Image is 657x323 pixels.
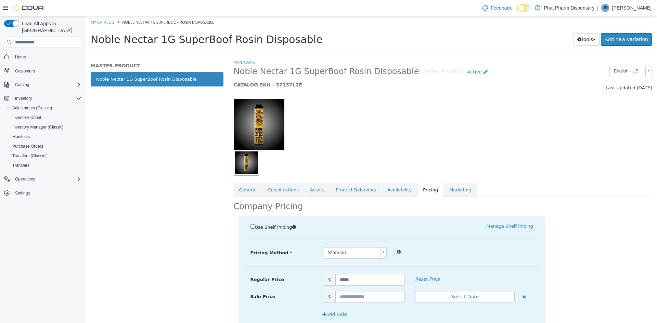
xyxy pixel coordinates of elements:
span: Inventory Manager (Classic) [12,124,64,130]
span: Pricing Method [165,234,207,239]
span: Transfers [12,163,29,168]
span: Transfers (Classic) [12,153,47,159]
span: Settings [12,189,81,197]
span: Use Shelf Pricing [169,208,207,214]
a: Customers [12,67,38,75]
a: English - US [524,50,566,61]
p: | [597,4,598,12]
span: Transfers (Classic) [10,152,81,160]
span: Operations [15,176,35,182]
a: My Catalog [5,3,29,9]
button: Catalog [1,80,84,90]
span: Inventory [12,94,81,103]
a: Add new variation [515,17,566,30]
a: Home [12,53,29,61]
a: Specifications [177,167,219,181]
span: [DATE] [551,69,566,74]
a: Active [378,50,406,62]
button: Inventory Manager (Classic) [7,122,84,132]
span: Noble Nectar 1G SuperBoof Rosin Disposable [5,17,237,29]
span: $ [238,275,250,287]
h2: Company Pricing [148,185,218,196]
span: Inventory Manager (Classic) [10,123,81,131]
span: $ [238,258,250,270]
button: Manifests [7,132,84,142]
img: Cova [14,4,44,11]
a: Manage Shelf Pricing [401,207,447,213]
span: Load All Apps in [GEOGRAPHIC_DATA] [19,20,81,34]
a: Purchase Orders [10,142,46,150]
button: Add Sale [233,292,266,305]
input: Use Shelf Pricing [165,208,169,213]
button: Transfers (Classic) [7,151,84,161]
span: Manifests [12,134,30,139]
span: Manifests [10,133,81,141]
button: Customers [1,66,84,76]
span: Transfers [10,161,81,170]
a: Pricing [332,167,358,181]
button: Transfers [7,161,84,170]
div: Jordan Dill [601,4,609,12]
span: Home [12,52,81,61]
p: Phat Pharm Dispensary [544,4,594,12]
a: Settings [12,189,33,197]
a: Inventory Count [10,113,44,122]
button: Operations [1,174,84,184]
span: Regular Price [165,261,198,266]
a: Vape Carts [148,43,170,49]
a: Transfers [10,161,32,170]
button: Catalog [12,81,32,89]
a: Marketing [358,167,391,181]
span: Customers [12,67,81,75]
a: Adjustments (Classic) [10,104,55,112]
nav: Complex example [4,49,81,216]
span: Purchase Orders [10,142,81,150]
span: Noble Nectar 1G SuperBoof Rosin Disposable [148,50,334,61]
button: Inventory [1,94,84,103]
a: Standard [238,231,301,243]
a: Availability [296,167,332,181]
button: Home [1,52,84,62]
span: Active [382,53,396,58]
a: Noble Nectar 1G SuperBoof Rosin Disposable [5,56,138,70]
img: 150 [148,83,199,134]
a: General [148,167,177,181]
button: Operations [12,175,38,183]
input: Dark Mode [517,4,531,12]
span: Settings [15,190,30,196]
span: Purchase Orders [12,144,43,149]
button: Settings [1,188,84,198]
a: Assets [219,167,244,181]
h5: CATALOG SKU - 37137L2E [148,66,459,72]
button: Purchase Orders [7,142,84,151]
span: English - US [524,50,557,60]
span: Customers [15,68,35,74]
button: Select Date [330,275,429,287]
span: Catalog [12,81,81,89]
span: JD [603,4,608,12]
button: Tools [488,17,514,30]
span: Adjustments (Classic) [12,105,52,111]
span: Inventory Count [12,115,41,120]
span: Inventory [15,96,32,101]
span: Noble Nectar 1G SuperBoof Rosin Disposable [37,3,129,9]
button: Inventory Count [7,113,84,122]
em: Reset Price [330,260,354,266]
span: Feedback [491,4,512,11]
a: Inventory Manager (Classic) [10,123,66,131]
a: Manifests [10,133,33,141]
span: Home [15,54,26,60]
span: Catalog [15,82,29,88]
h5: MASTER PRODUCT [5,46,138,53]
span: Inventory Count [10,113,81,122]
span: Adjustments (Classic) [10,104,81,112]
span: Sale Price [165,278,190,283]
button: Adjustments (Classic) [7,103,84,113]
a: Product Behaviors [245,167,296,181]
a: Transfers (Classic) [10,152,49,160]
a: Feedback [480,1,514,15]
span: Standard [239,231,292,242]
span: Last Updated: [520,69,551,74]
small: [Master Product] [333,53,378,58]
